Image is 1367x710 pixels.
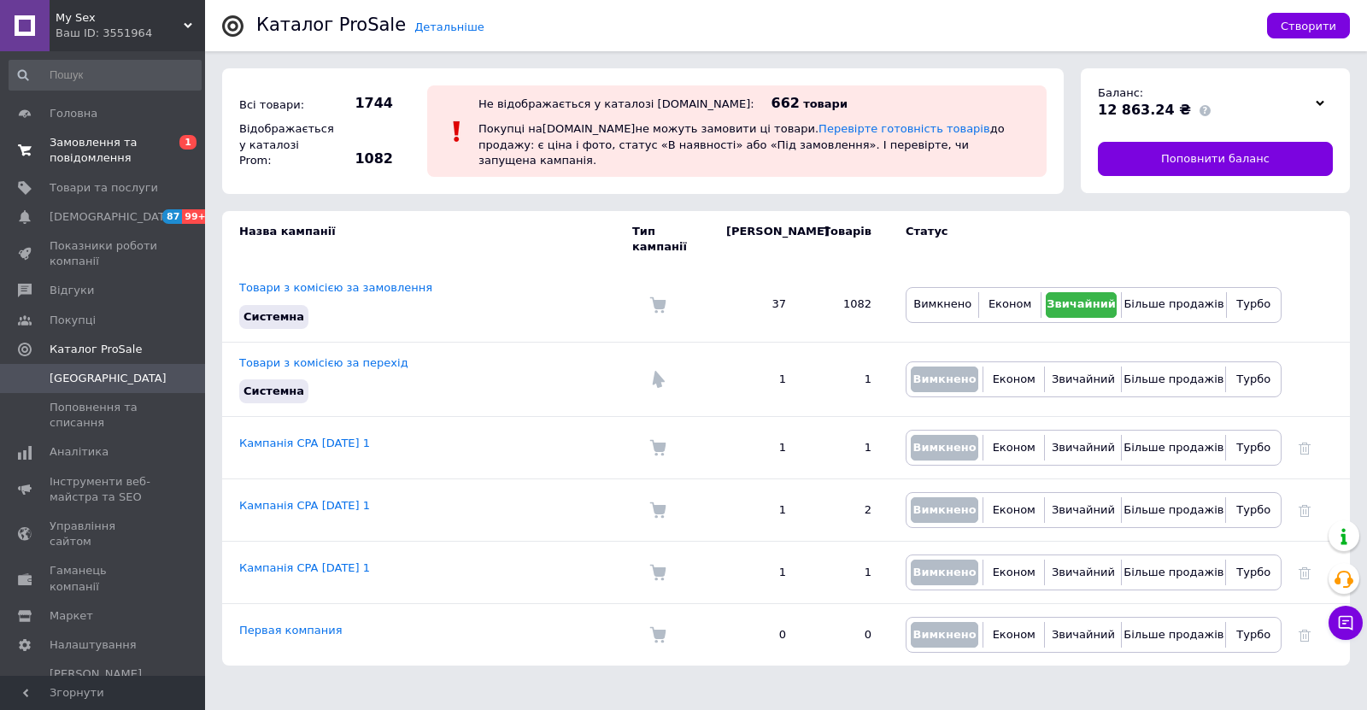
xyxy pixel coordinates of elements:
button: Більше продажів [1126,435,1221,461]
a: Первая компания [239,624,342,637]
img: Комісія за перехід [649,371,666,388]
a: Кампанія CPA [DATE] 1 [239,437,370,449]
span: Маркет [50,608,93,624]
button: Більше продажів [1126,560,1221,585]
button: Турбо [1231,292,1276,318]
button: Вимкнено [911,367,978,392]
span: Каталог ProSale [50,342,142,357]
span: Поповнення та списання [50,400,158,431]
span: Економ [993,503,1036,516]
button: Турбо [1230,622,1276,648]
span: Гаманець компанії [50,563,158,594]
span: [GEOGRAPHIC_DATA] [50,371,167,386]
span: Звичайний [1052,503,1115,516]
span: Турбо [1236,566,1270,578]
span: Економ [993,441,1036,454]
img: Комісія за замовлення [649,564,666,581]
input: Пошук [9,60,202,91]
a: Видалити [1299,566,1311,578]
a: Перевірте готовність товарів [818,122,990,135]
span: Більше продажів [1124,566,1223,578]
button: Вимкнено [911,622,978,648]
td: 37 [709,267,803,342]
span: Системна [243,310,304,323]
button: Турбо [1230,497,1276,523]
button: Економ [983,292,1036,318]
span: Показники роботи компанії [50,238,158,269]
td: 1 [803,342,889,416]
a: Поповнити баланс [1098,142,1333,176]
td: 1 [709,542,803,604]
div: Відображається у каталозі Prom: [235,117,329,173]
button: Економ [988,560,1040,585]
span: 1 [179,135,197,150]
span: Турбо [1236,628,1270,641]
span: 1082 [333,150,393,168]
span: Замовлення та повідомлення [50,135,158,166]
span: Вимкнено [912,441,976,454]
span: Більше продажів [1124,503,1223,516]
a: Товари з комісією за замовлення [239,281,432,294]
span: 99+ [182,209,210,224]
span: 1744 [333,94,393,113]
button: Звичайний [1049,435,1117,461]
span: Турбо [1236,297,1270,310]
div: Каталог ProSale [256,16,406,34]
td: 1082 [803,267,889,342]
span: Звичайний [1052,628,1115,641]
a: Видалити [1299,441,1311,454]
span: Звичайний [1052,373,1115,385]
td: 1 [803,542,889,604]
span: Звичайний [1052,441,1115,454]
button: Чат з покупцем [1329,606,1363,640]
span: Економ [993,566,1036,578]
span: Турбо [1236,373,1270,385]
button: Вимкнено [911,497,978,523]
button: Турбо [1230,367,1276,392]
img: Комісія за замовлення [649,296,666,314]
td: 2 [803,479,889,542]
img: Комісія за замовлення [649,626,666,643]
span: Вимкнено [912,373,976,385]
span: Покупці на [DOMAIN_NAME] не можуть замовити ці товари. до продажу: є ціна і фото, статус «В наявн... [478,122,1005,166]
button: Економ [988,435,1040,461]
span: Поповнити баланс [1161,151,1270,167]
span: 662 [772,95,800,111]
button: Турбо [1230,435,1276,461]
span: Товари та послуги [50,180,158,196]
button: Звичайний [1046,292,1118,318]
a: Видалити [1299,628,1311,641]
td: 1 [709,417,803,479]
button: Створити [1267,13,1350,38]
span: 87 [162,209,182,224]
a: Кампанія CPA [DATE] 1 [239,499,370,512]
a: Кампанія CPA [DATE] 1 [239,561,370,574]
span: [DEMOGRAPHIC_DATA] [50,209,176,225]
span: Звичайний [1052,566,1115,578]
span: Інструменти веб-майстра та SEO [50,474,158,505]
td: 1 [803,417,889,479]
img: Комісія за замовлення [649,439,666,456]
button: Економ [988,622,1040,648]
button: Звичайний [1049,622,1117,648]
span: Економ [993,373,1036,385]
span: Налаштування [50,637,137,653]
a: Видалити [1299,503,1311,516]
span: Баланс: [1098,86,1143,99]
button: Турбо [1230,560,1276,585]
span: Управління сайтом [50,519,158,549]
span: Турбо [1236,503,1270,516]
td: 0 [803,604,889,666]
span: Економ [993,628,1036,641]
span: Вимкнено [912,503,976,516]
span: Вимкнено [912,628,976,641]
td: Тип кампанії [632,211,709,267]
td: [PERSON_NAME] [709,211,803,267]
span: Створити [1281,20,1336,32]
td: 1 [709,479,803,542]
button: Економ [988,497,1040,523]
span: Вимкнено [913,297,971,310]
button: Звичайний [1049,497,1117,523]
td: Товарів [803,211,889,267]
span: Вимкнено [912,566,976,578]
